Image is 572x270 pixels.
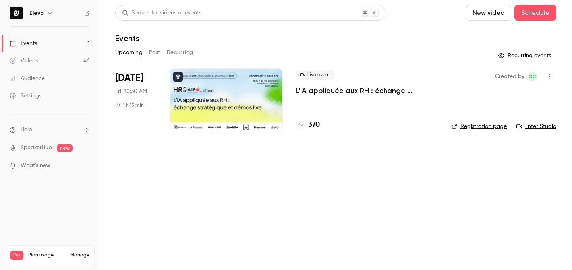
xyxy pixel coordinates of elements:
[29,9,44,17] h6: Elevo
[115,72,143,84] span: [DATE]
[115,68,157,132] div: Oct 17 Fri, 10:30 AM (Europe/Paris)
[452,122,507,130] a: Registration page
[10,57,38,65] div: Videos
[308,120,320,130] h4: 370
[516,122,556,130] a: Enter Studio
[10,251,23,260] span: Pro
[115,87,147,95] span: Fri, 10:30 AM
[495,72,524,81] span: Created by
[528,72,537,81] span: Clara Courtillier
[529,72,536,81] span: CC
[21,144,52,152] a: SpeakerHub
[28,252,66,258] span: Plan usage
[57,144,73,152] span: new
[149,46,160,59] button: Past
[10,126,90,134] li: help-dropdown-opener
[167,46,193,59] button: Recurring
[10,92,41,100] div: Settings
[21,126,32,134] span: Help
[495,49,556,62] button: Recurring events
[466,5,511,21] button: New video
[10,39,37,47] div: Events
[122,9,201,17] div: Search for videos or events
[10,7,23,19] img: Elevo
[21,161,50,170] span: What's new
[70,252,89,258] a: Manage
[115,33,139,43] h1: Events
[115,102,144,108] div: 1 h 15 min
[296,120,320,130] a: 370
[296,70,335,80] span: Live event
[296,86,439,95] a: L'IA appliquée aux RH : échange stratégique et démos live.
[115,46,143,59] button: Upcoming
[10,74,45,82] div: Audience
[514,5,556,21] button: Schedule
